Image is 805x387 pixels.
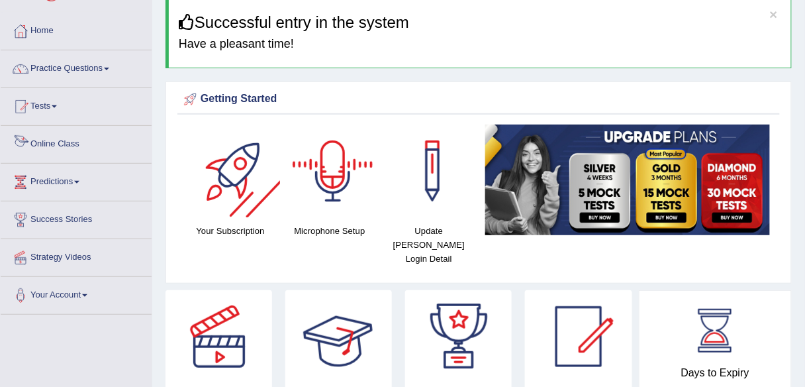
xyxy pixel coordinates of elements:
[187,224,273,238] h4: Your Subscription
[1,277,152,310] a: Your Account
[1,164,152,197] a: Predictions
[1,126,152,159] a: Online Class
[386,224,472,266] h4: Update [PERSON_NAME] Login Detail
[181,89,777,109] div: Getting Started
[485,125,770,235] img: small5.jpg
[654,367,777,379] h4: Days to Expiry
[1,88,152,121] a: Tests
[1,239,152,272] a: Strategy Videos
[179,38,781,51] h4: Have a pleasant time!
[770,7,778,21] button: ×
[287,224,373,238] h4: Microphone Setup
[179,14,781,31] h3: Successful entry in the system
[1,201,152,235] a: Success Stories
[1,50,152,83] a: Practice Questions
[1,13,152,46] a: Home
